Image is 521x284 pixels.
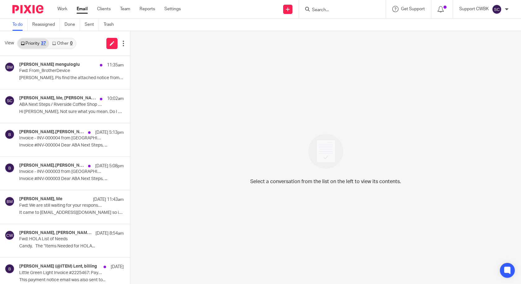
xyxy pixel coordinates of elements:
p: Candy, The “Items Needed for HOLA... [19,244,124,249]
img: svg%3E [5,129,15,139]
p: [PERSON_NAME], Pls find the attached notice from the... [19,75,124,81]
a: Reassigned [32,19,60,31]
img: image [304,130,347,173]
p: Invoice #INV-000004 Dear ABA Next Steps, ... [19,143,124,148]
input: Search [311,7,367,13]
a: Clients [97,6,111,12]
a: Trash [104,19,118,31]
a: Sent [85,19,99,31]
a: Settings [164,6,181,12]
a: Done [65,19,80,31]
p: Little Green Light Invoice #2225467: Payment Received - Thank You! [19,270,103,276]
p: Hi [PERSON_NAME], Not sure what you mean. Do I need... [19,109,124,115]
img: svg%3E [5,196,15,206]
a: Work [57,6,67,12]
p: [DATE] 8:54am [96,230,124,237]
a: Other0 [49,38,75,48]
p: Support CWBK [459,6,489,12]
h4: [PERSON_NAME], [PERSON_NAME], [PERSON_NAME] [19,230,92,236]
a: To do [12,19,28,31]
p: 11:35am [107,62,124,68]
a: Priority37 [18,38,49,48]
p: Fwd: From_BrotherDevice [19,68,103,74]
img: svg%3E [492,4,502,14]
p: 10:02am [107,96,124,102]
p: Invoice - INV-000004 from [GEOGRAPHIC_DATA][DEMOGRAPHIC_DATA] [19,136,103,141]
h4: [PERSON_NAME] (@ITEM) Lent, billing [19,264,97,269]
p: ABA Next Steps / Riverside Coffee Shop Invoices [19,102,103,107]
a: Reports [140,6,155,12]
img: svg%3E [5,264,15,274]
img: Pixie [12,5,43,13]
h4: [PERSON_NAME] menguloglu [19,62,80,67]
img: svg%3E [5,163,15,173]
img: svg%3E [5,62,15,72]
p: [DATE] [111,264,124,270]
h4: [PERSON_NAME].[PERSON_NAME] [19,129,85,135]
div: 37 [41,41,46,46]
p: [DATE] 11:43am [93,196,124,203]
p: [DATE] 5:08pm [95,163,124,169]
p: Fwd: HOLA List of Needs [19,237,103,242]
p: Invoice - INV-000003 from [GEOGRAPHIC_DATA][DEMOGRAPHIC_DATA] [19,169,103,174]
p: It came to [EMAIL_ADDRESS][DOMAIN_NAME] so it should... [19,210,124,215]
p: This payment notice email was also sent to... [19,277,124,283]
span: View [5,40,14,47]
span: Get Support [401,7,425,11]
h4: [PERSON_NAME], Me, [PERSON_NAME], [PERSON_NAME] [19,96,97,101]
a: Email [77,6,88,12]
p: Invoice #INV-000003 Dear ABA Next Steps, ... [19,176,124,182]
img: svg%3E [5,230,15,240]
p: Fwd: We are still waiting for your response on Case #: 15143306946 [19,203,103,208]
p: Select a conversation from the list on the left to view its contents. [250,178,401,185]
img: svg%3E [5,96,15,106]
p: [DATE] 5:13pm [95,129,124,136]
h4: [PERSON_NAME].[PERSON_NAME] [19,163,85,168]
div: 0 [70,41,73,46]
a: Team [120,6,130,12]
h4: [PERSON_NAME], Me [19,196,62,202]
